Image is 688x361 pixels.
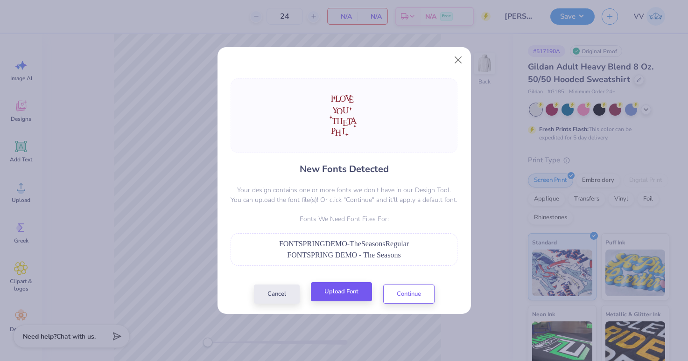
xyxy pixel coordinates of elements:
button: Close [449,51,467,69]
p: Fonts We Need Font Files For: [231,214,457,224]
span: FONTSPRING DEMO - The Seasons [287,251,400,259]
button: Continue [383,285,435,304]
h4: New Fonts Detected [300,162,389,176]
button: Upload Font [311,282,372,301]
p: Your design contains one or more fonts we don't have in our Design Tool. You can upload the font ... [231,185,457,205]
span: FONTSPRINGDEMO-TheSeasonsRegular [279,240,409,248]
button: Cancel [254,285,300,304]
